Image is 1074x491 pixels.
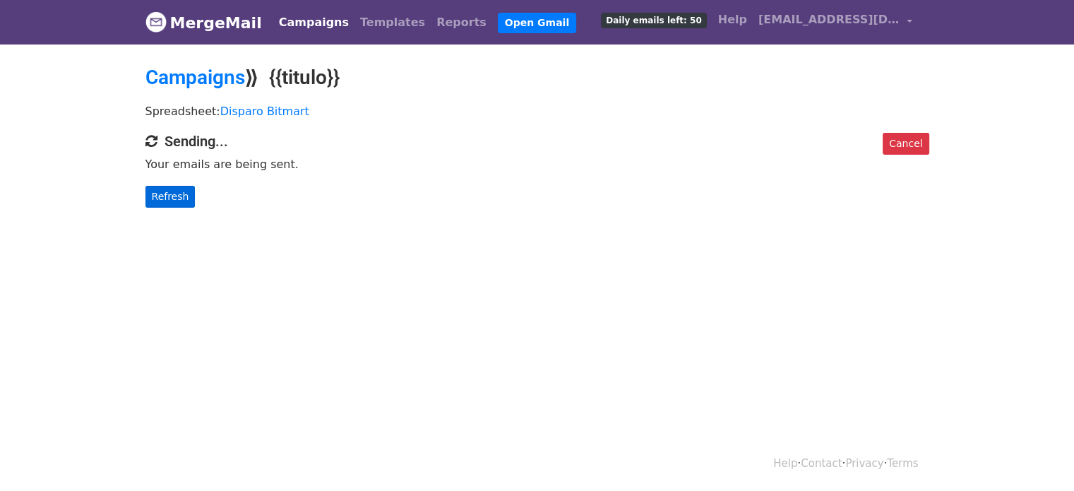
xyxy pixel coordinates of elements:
a: Terms [887,457,918,470]
span: [EMAIL_ADDRESS][DOMAIN_NAME] [758,11,900,28]
p: Your emails are being sent. [145,157,929,172]
a: Open Gmail [498,13,576,33]
a: Campaigns [273,8,354,37]
img: MergeMail logo [145,11,167,32]
a: Refresh [145,186,196,208]
a: Cancel [883,133,929,155]
h4: Sending... [145,133,929,150]
iframe: Chat Widget [1003,423,1074,491]
a: Campaigns [145,66,245,89]
a: Privacy [845,457,883,470]
a: Help [773,457,797,470]
a: Disparo Bitmart [220,105,309,118]
a: MergeMail [145,8,262,37]
a: Help [712,6,753,34]
a: [EMAIL_ADDRESS][DOMAIN_NAME] [753,6,918,39]
span: Daily emails left: 50 [601,13,706,28]
a: Templates [354,8,431,37]
a: Daily emails left: 50 [595,6,712,34]
p: Spreadsheet: [145,104,929,119]
a: Contact [801,457,842,470]
a: Reports [431,8,492,37]
h2: ⟫ {{titulo}} [145,66,929,90]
